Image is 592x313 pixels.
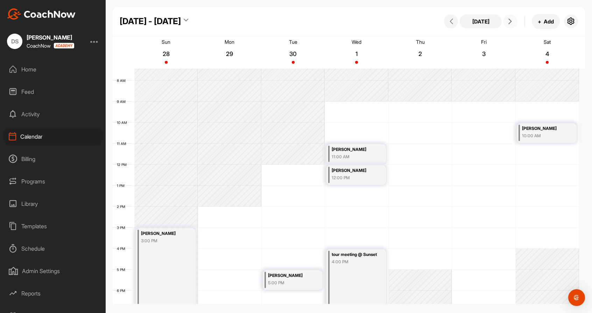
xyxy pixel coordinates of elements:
[113,120,134,125] div: 10 AM
[4,173,103,190] div: Programs
[113,183,132,188] div: 1 PM
[160,50,172,57] p: 28
[268,272,313,280] div: [PERSON_NAME]
[7,8,76,20] img: CoachNow
[4,61,103,78] div: Home
[538,18,541,25] span: +
[4,195,103,213] div: Library
[4,128,103,145] div: Calendar
[481,39,487,45] p: Fri
[261,36,325,69] a: September 30, 2025
[352,39,361,45] p: Wed
[416,39,425,45] p: Thu
[113,204,132,209] div: 2 PM
[4,240,103,257] div: Schedule
[325,36,389,69] a: October 1, 2025
[332,251,377,259] div: tour meeting @ Sunset
[350,50,363,57] p: 1
[162,39,170,45] p: Sun
[541,50,554,57] p: 4
[532,14,560,29] button: +Add
[120,15,181,28] div: [DATE] - [DATE]
[522,133,567,139] div: 10:00 AM
[141,238,186,244] div: 3:00 PM
[287,50,299,57] p: 30
[460,14,502,28] button: [DATE]
[478,50,490,57] p: 3
[522,125,567,133] div: [PERSON_NAME]
[515,36,579,69] a: October 4, 2025
[113,78,133,83] div: 8 AM
[113,267,132,272] div: 5 PM
[54,43,74,49] img: CoachNow acadmey
[113,141,133,146] div: 11 AM
[332,259,377,265] div: 4:00 PM
[225,39,234,45] p: Mon
[27,43,74,49] div: CoachNow
[198,36,262,69] a: September 29, 2025
[141,230,186,238] div: [PERSON_NAME]
[4,285,103,302] div: Reports
[113,99,133,104] div: 9 AM
[113,246,132,251] div: 4 PM
[388,36,452,69] a: October 2, 2025
[568,289,585,306] div: Open Intercom Messenger
[544,39,551,45] p: Sat
[113,225,132,230] div: 3 PM
[332,154,377,160] div: 11:00 AM
[4,262,103,280] div: Admin Settings
[332,146,377,154] div: [PERSON_NAME]
[4,150,103,168] div: Billing
[134,36,198,69] a: September 28, 2025
[452,36,516,69] a: October 3, 2025
[4,105,103,123] div: Activity
[7,34,22,49] div: DS
[268,280,313,286] div: 5:00 PM
[113,162,134,167] div: 12 PM
[289,39,297,45] p: Tue
[332,175,377,181] div: 12:00 PM
[332,167,377,175] div: [PERSON_NAME]
[223,50,236,57] p: 29
[27,35,74,40] div: [PERSON_NAME]
[4,217,103,235] div: Templates
[113,288,132,293] div: 6 PM
[414,50,427,57] p: 2
[4,83,103,100] div: Feed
